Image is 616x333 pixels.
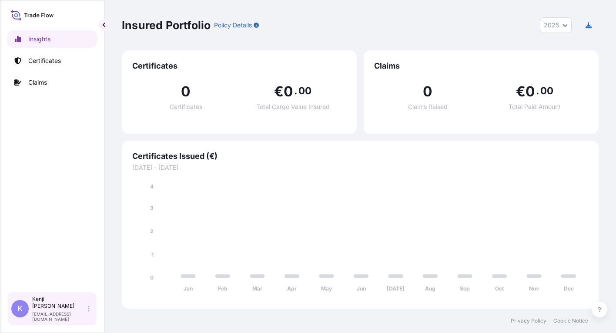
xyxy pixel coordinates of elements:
tspan: Aug [425,285,435,292]
tspan: 2 [150,228,154,234]
span: 00 [540,87,553,94]
tspan: May [321,285,332,292]
p: Certificates [28,56,61,65]
span: € [516,85,526,99]
a: Cookie Notice [553,317,588,324]
span: . [536,87,539,94]
tspan: Mar [252,285,262,292]
p: Insights [28,35,50,43]
a: Claims [7,74,97,91]
span: 0 [526,85,535,99]
tspan: [DATE] [387,285,405,292]
tspan: 1 [151,251,154,258]
span: 0 [423,85,432,99]
a: Certificates [7,52,97,69]
tspan: 0 [150,274,154,281]
span: Certificates [132,61,346,71]
tspan: Sep [460,285,470,292]
tspan: Oct [495,285,504,292]
span: Claims Raised [408,104,448,110]
p: Kenji [PERSON_NAME] [32,296,86,310]
p: Policy Details [214,21,252,30]
span: 0 [181,85,191,99]
button: Year Selector [540,17,572,33]
tspan: Jan [184,285,193,292]
span: . [294,87,297,94]
span: Claims [374,61,588,71]
span: [DATE] - [DATE] [132,163,588,172]
span: € [274,85,284,99]
p: Insured Portfolio [122,18,211,32]
tspan: Feb [218,285,228,292]
tspan: Nov [529,285,539,292]
a: Insights [7,30,97,48]
tspan: Jun [357,285,366,292]
tspan: Apr [287,285,297,292]
span: Total Cargo Value Insured [256,104,330,110]
span: Certificates [170,104,202,110]
tspan: Dec [564,285,574,292]
a: Privacy Policy [511,317,546,324]
span: Certificates Issued (€) [132,151,588,162]
tspan: 3 [150,204,154,211]
span: K [17,304,23,313]
span: 0 [284,85,293,99]
span: Total Paid Amount [509,104,561,110]
p: [EMAIL_ADDRESS][DOMAIN_NAME] [32,311,86,322]
p: Claims [28,78,47,87]
span: 2025 [544,21,559,30]
tspan: 4 [150,183,154,190]
span: 00 [298,87,311,94]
